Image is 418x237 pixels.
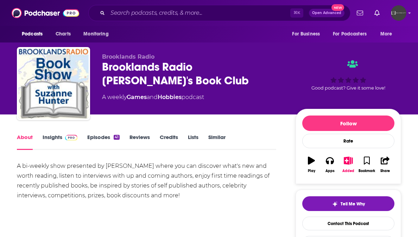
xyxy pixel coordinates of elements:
[380,29,392,39] span: More
[331,4,344,11] span: New
[302,152,321,177] button: Play
[292,29,320,39] span: For Business
[17,27,52,41] button: open menu
[376,152,394,177] button: Share
[22,29,43,39] span: Podcasts
[308,169,315,173] div: Play
[302,134,394,148] div: Rate
[12,6,79,20] img: Podchaser - Follow, Share and Rate Podcasts
[17,134,33,150] a: About
[391,5,406,21] span: Logged in as mbrown64240
[357,152,376,177] button: Bookmark
[290,8,303,18] span: ⌘ K
[208,134,226,150] a: Similar
[102,93,204,101] div: A weekly podcast
[108,7,290,19] input: Search podcasts, credits, & more...
[127,94,147,100] a: Games
[56,29,71,39] span: Charts
[354,7,366,19] a: Show notifications dropdown
[380,169,390,173] div: Share
[302,217,394,230] a: Contact This Podcast
[302,116,394,131] button: Follow
[102,53,154,60] span: Brooklands Radio
[287,27,329,41] button: open menu
[17,161,276,200] div: A bi-weekly show presented by [PERSON_NAME] where you can discover what's new and worth reading, ...
[328,27,377,41] button: open menu
[302,196,394,211] button: tell me why sparkleTell Me Why
[188,134,198,150] a: Lists
[114,135,120,140] div: 41
[332,201,338,207] img: tell me why sparkle
[321,152,339,177] button: Apps
[375,27,401,41] button: open menu
[160,134,178,150] a: Credits
[43,134,77,150] a: InsightsPodchaser Pro
[87,134,120,150] a: Episodes41
[158,94,182,100] a: Hobbies
[129,134,150,150] a: Reviews
[65,135,77,140] img: Podchaser Pro
[391,5,406,21] button: Show profile menu
[312,11,341,15] span: Open Advanced
[18,48,89,119] img: Brooklands Radio Michelle's Book Club
[296,53,401,97] div: Good podcast? Give it some love!
[88,5,350,21] div: Search podcasts, credits, & more...
[342,169,354,173] div: Added
[51,27,75,41] a: Charts
[372,7,382,19] a: Show notifications dropdown
[339,152,357,177] button: Added
[83,29,108,39] span: Monitoring
[147,94,158,100] span: and
[391,5,406,21] img: User Profile
[341,201,365,207] span: Tell Me Why
[309,9,344,17] button: Open AdvancedNew
[78,27,118,41] button: open menu
[311,85,385,91] span: Good podcast? Give it some love!
[325,169,335,173] div: Apps
[359,169,375,173] div: Bookmark
[333,29,367,39] span: For Podcasters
